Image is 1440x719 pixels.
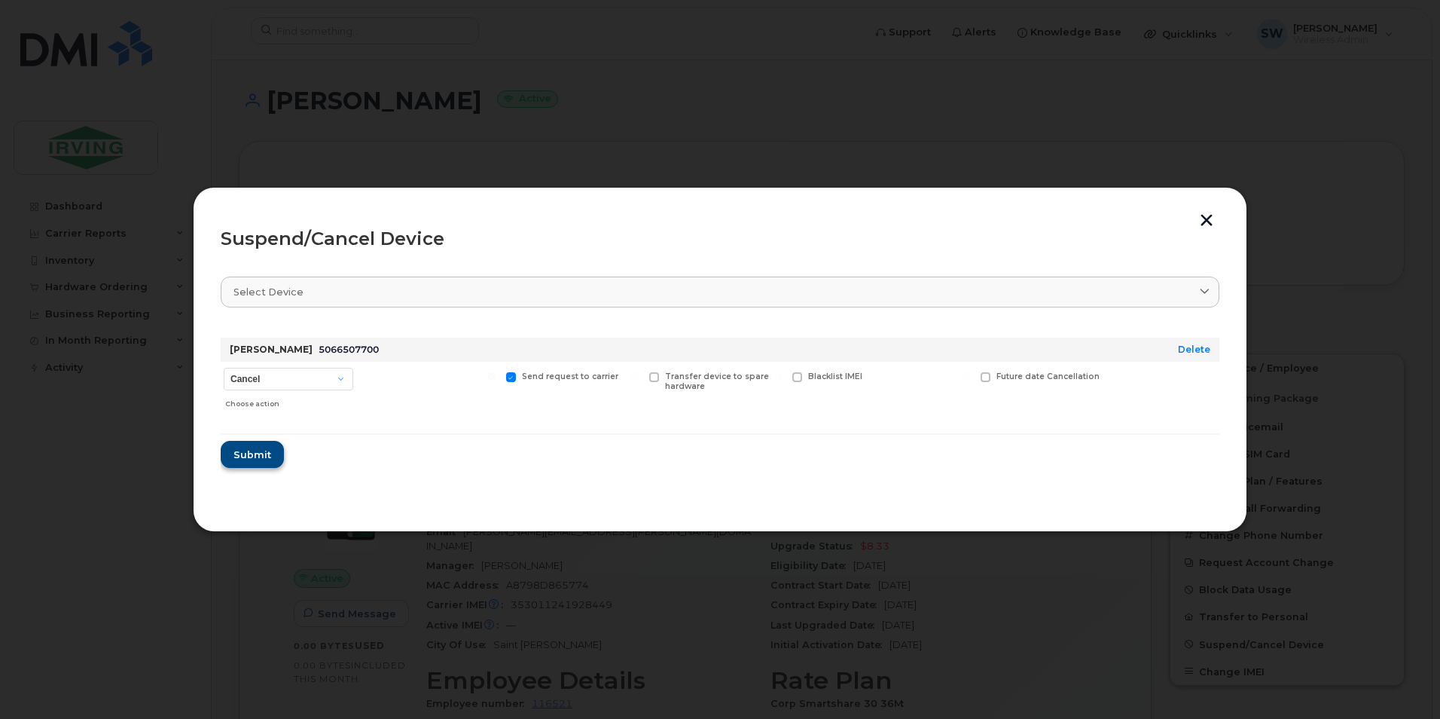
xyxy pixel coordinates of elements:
[665,372,769,391] span: Transfer device to spare hardware
[233,448,271,462] span: Submit
[996,372,1100,381] span: Future date Cancellation
[221,230,1219,248] div: Suspend/Cancel Device
[221,277,1219,307] a: Select device
[230,344,313,355] strong: [PERSON_NAME]
[319,344,379,355] span: 5066507700
[488,372,496,380] input: Send request to carrier
[522,372,618,381] span: Send request to carrier
[225,392,353,410] div: Choose action
[963,372,970,380] input: Future date Cancellation
[631,372,639,380] input: Transfer device to spare hardware
[233,285,304,299] span: Select device
[221,441,284,468] button: Submit
[774,372,782,380] input: Blacklist IMEI
[1178,344,1210,355] a: Delete
[808,372,862,381] span: Blacklist IMEI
